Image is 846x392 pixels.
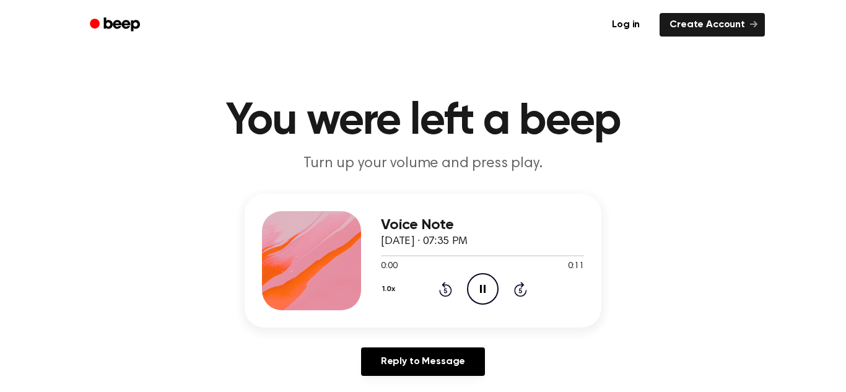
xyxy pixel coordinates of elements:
[660,13,765,37] a: Create Account
[381,260,397,273] span: 0:00
[600,11,652,39] a: Log in
[185,154,661,174] p: Turn up your volume and press play.
[381,279,399,300] button: 1.0x
[568,260,584,273] span: 0:11
[361,347,485,376] a: Reply to Message
[381,217,584,233] h3: Voice Note
[81,13,151,37] a: Beep
[106,99,740,144] h1: You were left a beep
[381,236,468,247] span: [DATE] · 07:35 PM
